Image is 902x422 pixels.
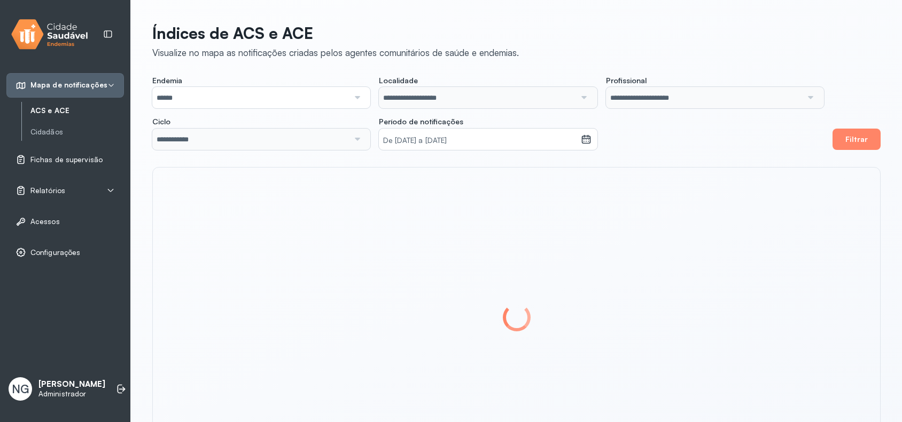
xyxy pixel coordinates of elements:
[30,155,103,164] span: Fichas de supervisão
[30,217,60,226] span: Acessos
[11,17,88,52] img: logo.svg
[15,216,115,227] a: Acessos
[379,117,463,126] span: Período de notificações
[379,76,418,85] span: Localidade
[15,247,115,258] a: Configurações
[38,389,105,399] p: Administrador
[152,23,519,43] p: Índices de ACS e ACE
[12,382,29,396] span: NG
[30,248,80,257] span: Configurações
[30,128,124,137] a: Cidadãos
[152,76,182,85] span: Endemia
[15,154,115,165] a: Fichas de supervisão
[383,136,577,146] small: De [DATE] a [DATE]
[30,106,124,115] a: ACS e ACE
[30,81,107,90] span: Mapa de notificações
[30,125,124,139] a: Cidadãos
[606,76,647,85] span: Profissional
[30,186,65,195] span: Relatórios
[30,104,124,117] a: ACS e ACE
[38,379,105,389] p: [PERSON_NAME]
[152,117,170,126] span: Ciclo
[152,47,519,58] div: Visualize no mapa as notificações criadas pelos agentes comunitários de saúde e endemias.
